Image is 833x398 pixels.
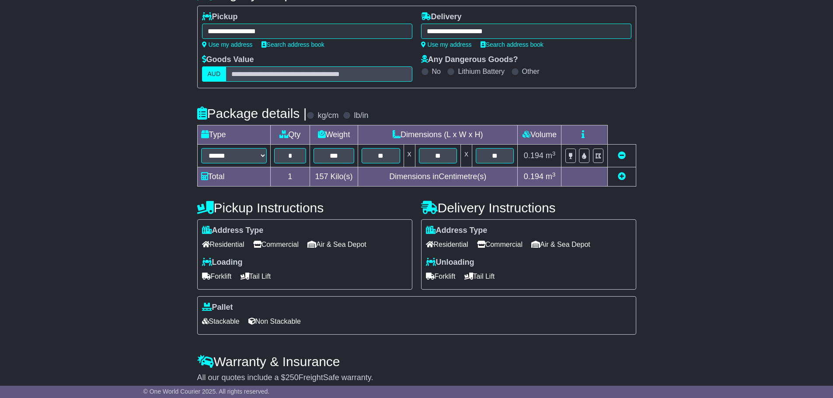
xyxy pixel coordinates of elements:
[202,238,244,251] span: Residential
[310,125,358,145] td: Weight
[458,67,505,76] label: Lithium Battery
[310,167,358,187] td: Kilo(s)
[618,172,626,181] a: Add new item
[143,388,270,395] span: © One World Courier 2025. All rights reserved.
[354,111,368,121] label: lb/in
[286,373,299,382] span: 250
[546,151,556,160] span: m
[253,238,299,251] span: Commercial
[618,151,626,160] a: Remove this item
[315,172,328,181] span: 157
[426,270,456,283] span: Forklift
[261,41,324,48] a: Search address book
[197,106,307,121] h4: Package details |
[358,125,518,145] td: Dimensions (L x W x H)
[197,201,412,215] h4: Pickup Instructions
[421,41,472,48] a: Use my address
[202,66,227,82] label: AUD
[464,270,495,283] span: Tail Lift
[197,167,270,187] td: Total
[202,258,243,267] label: Loading
[531,238,590,251] span: Air & Sea Depot
[202,270,232,283] span: Forklift
[307,238,366,251] span: Air & Sea Depot
[197,354,636,369] h4: Warranty & Insurance
[270,167,310,187] td: 1
[202,55,254,65] label: Goods Value
[202,303,233,312] label: Pallet
[522,67,540,76] label: Other
[202,12,238,22] label: Pickup
[202,41,253,48] a: Use my address
[317,111,338,121] label: kg/cm
[202,315,240,328] span: Stackable
[481,41,544,48] a: Search address book
[197,373,636,383] div: All our quotes include a $ FreightSafe warranty.
[421,12,462,22] label: Delivery
[518,125,561,145] td: Volume
[240,270,271,283] span: Tail Lift
[248,315,301,328] span: Non Stackable
[421,55,518,65] label: Any Dangerous Goods?
[477,238,523,251] span: Commercial
[432,67,441,76] label: No
[546,172,556,181] span: m
[426,238,468,251] span: Residential
[426,226,488,235] label: Address Type
[552,150,556,157] sup: 3
[524,151,544,160] span: 0.194
[552,171,556,178] sup: 3
[426,258,474,267] label: Unloading
[270,125,310,145] td: Qty
[460,145,472,167] td: x
[524,172,544,181] span: 0.194
[202,226,264,235] label: Address Type
[421,201,636,215] h4: Delivery Instructions
[404,145,415,167] td: x
[197,125,270,145] td: Type
[358,167,518,187] td: Dimensions in Centimetre(s)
